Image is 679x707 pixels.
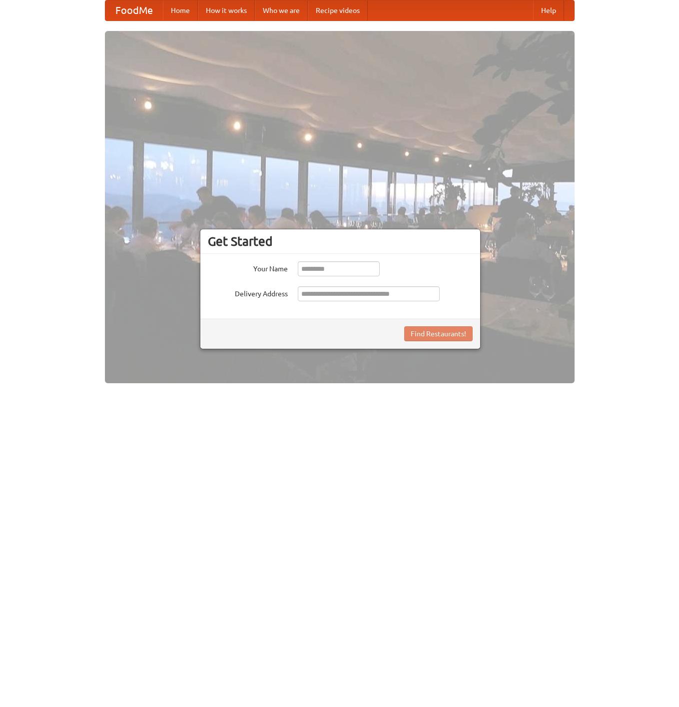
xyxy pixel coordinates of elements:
[208,234,473,249] h3: Get Started
[163,0,198,20] a: Home
[208,261,288,274] label: Your Name
[105,0,163,20] a: FoodMe
[404,326,473,341] button: Find Restaurants!
[255,0,308,20] a: Who we are
[533,0,564,20] a: Help
[308,0,368,20] a: Recipe videos
[198,0,255,20] a: How it works
[208,286,288,299] label: Delivery Address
